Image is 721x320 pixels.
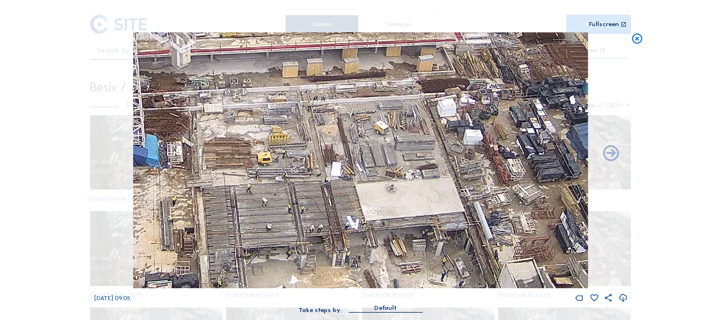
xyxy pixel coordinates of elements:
[299,307,342,313] div: Take steps by:
[349,303,422,312] div: Default
[374,303,397,313] div: Default
[589,21,619,28] div: Fullscreen
[133,32,588,288] img: Image
[601,145,620,163] i: Back
[94,294,130,302] span: [DATE] 09:05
